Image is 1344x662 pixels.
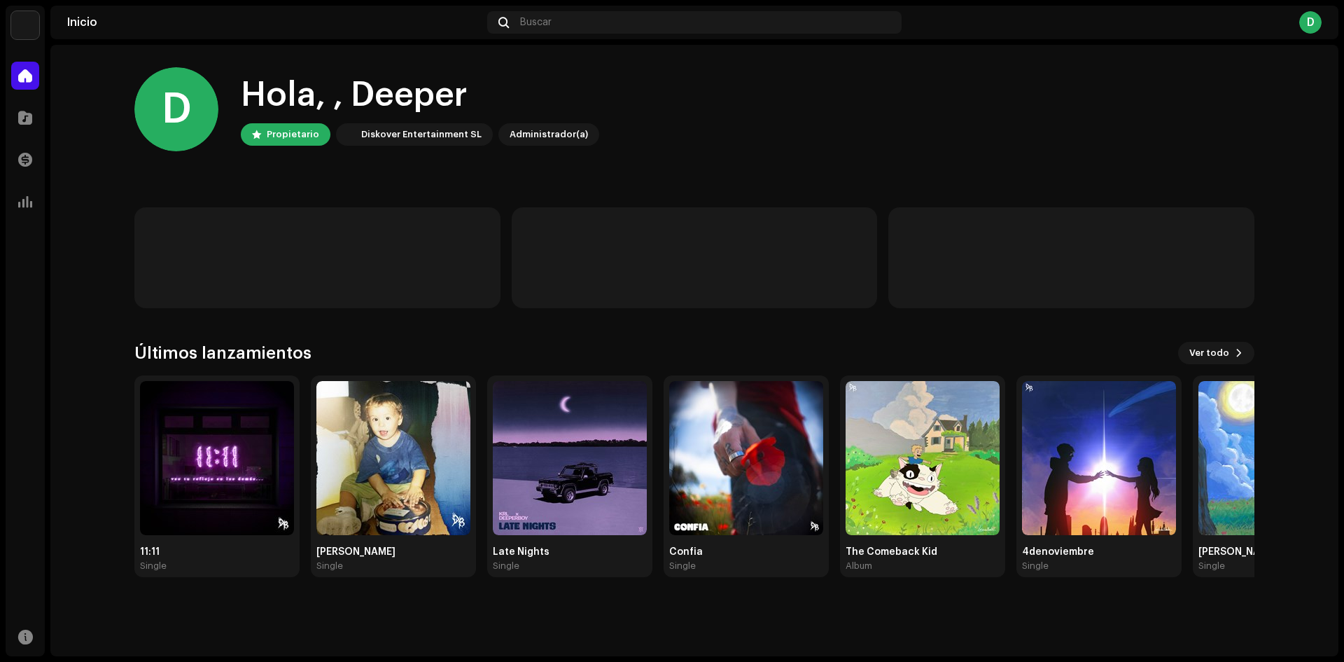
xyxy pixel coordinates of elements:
[493,546,647,558] div: Late Nights
[140,560,167,572] div: Single
[67,17,482,28] div: Inicio
[1198,560,1225,572] div: Single
[669,546,823,558] div: Confia
[241,73,599,118] div: Hola, , Deeper
[846,560,872,572] div: Album
[140,546,294,558] div: 11:11
[669,381,823,535] img: b42e697a-bb25-406b-935a-6eee5ce3961c
[361,126,482,143] div: Diskover Entertainment SL
[520,17,552,28] span: Buscar
[11,11,39,39] img: 297a105e-aa6c-4183-9ff4-27133c00f2e2
[846,546,1000,558] div: The Comeback Kid
[493,381,647,535] img: e2ab9b52-890e-436e-a161-a9f25b8bac86
[316,560,343,572] div: Single
[267,126,319,143] div: Propietario
[1022,381,1176,535] img: 17087ea4-cb16-4fd2-9a9b-87481f4f0924
[1189,339,1229,367] span: Ver todo
[134,67,218,151] div: D
[510,126,588,143] div: Administrador(a)
[1022,560,1049,572] div: Single
[1299,11,1322,34] div: D
[140,381,294,535] img: 7fe2ef7e-a60e-4897-a9fd-b7c90e2bc95d
[1022,546,1176,558] div: 4denoviembre
[1178,342,1254,364] button: Ver todo
[316,381,470,535] img: 8c72a87d-ff31-4b49-9304-c92894ae1cd5
[846,381,1000,535] img: 9c624ad7-3a1a-4826-a76f-72cb85cda831
[339,126,356,143] img: 297a105e-aa6c-4183-9ff4-27133c00f2e2
[669,560,696,572] div: Single
[493,560,519,572] div: Single
[316,546,470,558] div: [PERSON_NAME]
[134,342,311,364] h3: Últimos lanzamientos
